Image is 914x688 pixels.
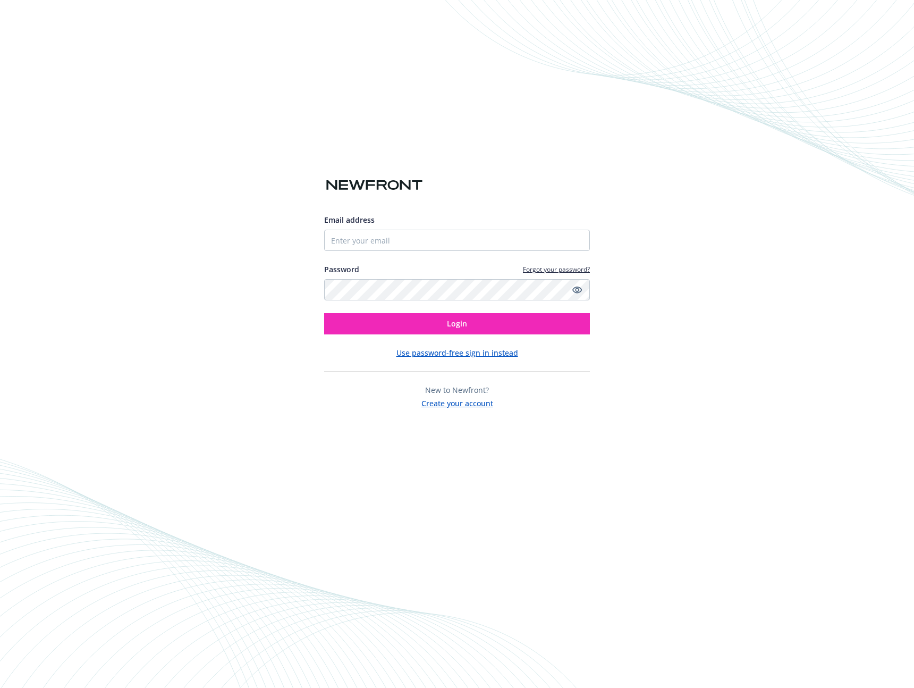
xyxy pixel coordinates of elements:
[425,385,489,395] span: New to Newfront?
[571,283,583,296] a: Show password
[324,215,375,225] span: Email address
[324,264,359,275] label: Password
[324,230,590,251] input: Enter your email
[324,176,425,195] img: Newfront logo
[421,396,493,409] button: Create your account
[396,347,518,358] button: Use password-free sign in instead
[523,265,590,274] a: Forgot your password?
[324,313,590,334] button: Login
[324,279,590,300] input: Enter your password
[447,318,467,329] span: Login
